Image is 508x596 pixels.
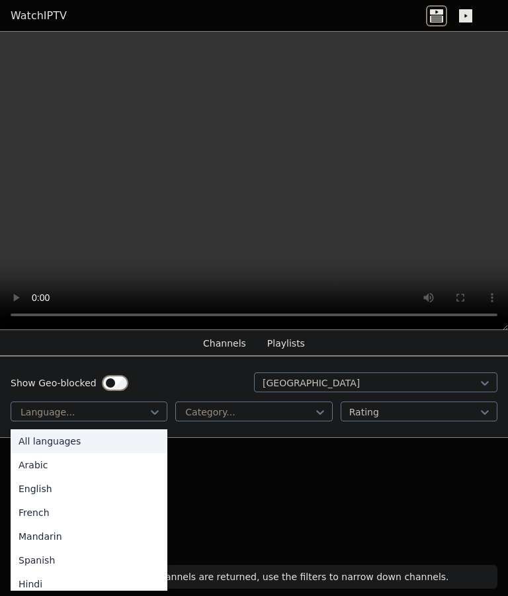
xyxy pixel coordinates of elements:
div: All languages [11,429,167,453]
p: ❗️Only the first 250 channels are returned, use the filters to narrow down channels. [16,570,492,583]
label: Show Geo-blocked [11,376,97,390]
div: Arabic [11,453,167,477]
div: Mandarin [11,525,167,548]
div: Spanish [11,548,167,572]
a: WatchIPTV [11,8,67,24]
div: English [11,477,167,501]
div: French [11,501,167,525]
div: Hindi [11,572,167,596]
button: Playlists [267,331,305,357]
button: Channels [203,331,246,357]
